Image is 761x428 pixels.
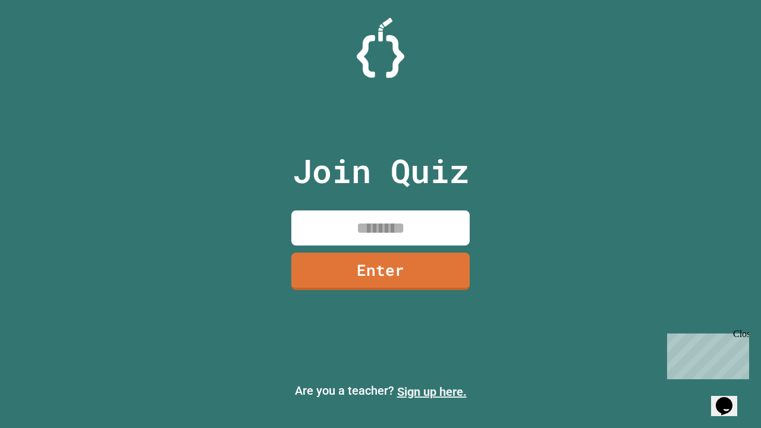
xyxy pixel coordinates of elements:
a: Enter [291,253,470,290]
p: Join Quiz [293,146,469,196]
iframe: chat widget [662,329,749,379]
div: Chat with us now!Close [5,5,82,75]
a: Sign up here. [397,385,467,399]
iframe: chat widget [711,380,749,416]
img: Logo.svg [357,18,404,78]
p: Are you a teacher? [10,382,751,401]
